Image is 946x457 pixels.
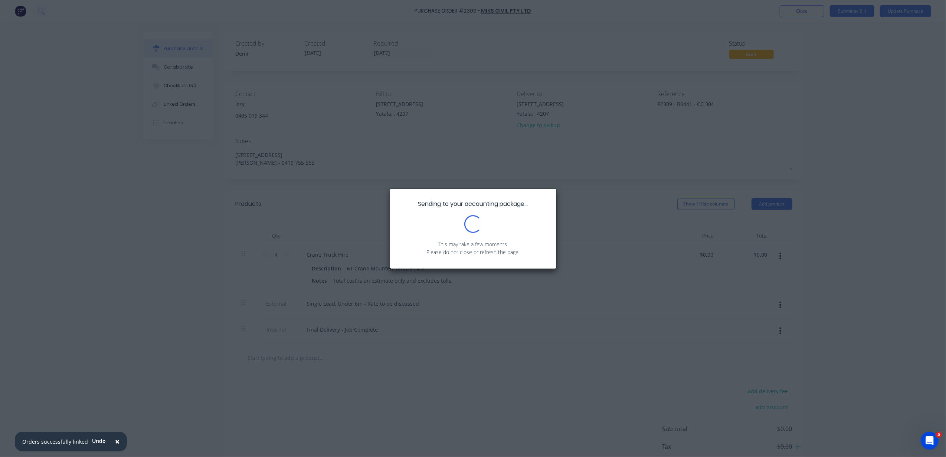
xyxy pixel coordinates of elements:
[921,432,939,450] iframe: Intercom live chat
[22,438,88,446] div: Orders successfully linked
[88,435,110,447] button: Undo
[401,248,545,256] p: Please do not close or refresh the page.
[418,200,528,208] span: Sending to your accounting package...
[936,432,942,438] span: 5
[115,436,120,447] span: ×
[108,433,127,451] button: Close
[401,240,545,248] p: This may take a few moments.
